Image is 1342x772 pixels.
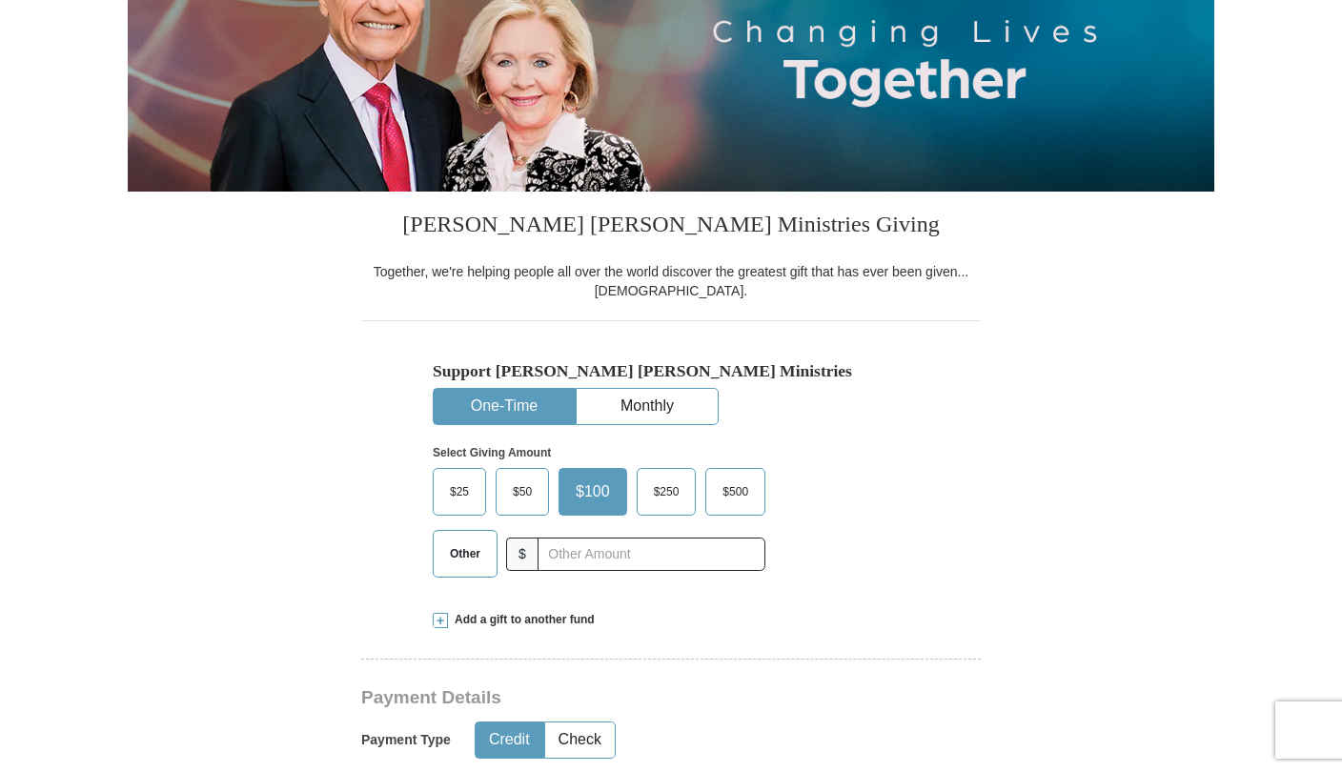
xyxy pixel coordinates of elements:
button: Check [545,722,615,758]
button: Monthly [577,389,718,424]
span: $500 [713,477,758,506]
span: $ [506,538,539,571]
strong: Select Giving Amount [433,446,551,459]
input: Other Amount [538,538,765,571]
span: $100 [566,477,620,506]
button: Credit [476,722,543,758]
h5: Payment Type [361,732,451,748]
h3: Payment Details [361,687,847,709]
div: Together, we're helping people all over the world discover the greatest gift that has ever been g... [361,262,981,300]
button: One-Time [434,389,575,424]
h5: Support [PERSON_NAME] [PERSON_NAME] Ministries [433,361,909,381]
span: Add a gift to another fund [448,612,595,628]
span: $25 [440,477,478,506]
h3: [PERSON_NAME] [PERSON_NAME] Ministries Giving [361,192,981,262]
span: Other [440,539,490,568]
span: $50 [503,477,541,506]
span: $250 [644,477,689,506]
